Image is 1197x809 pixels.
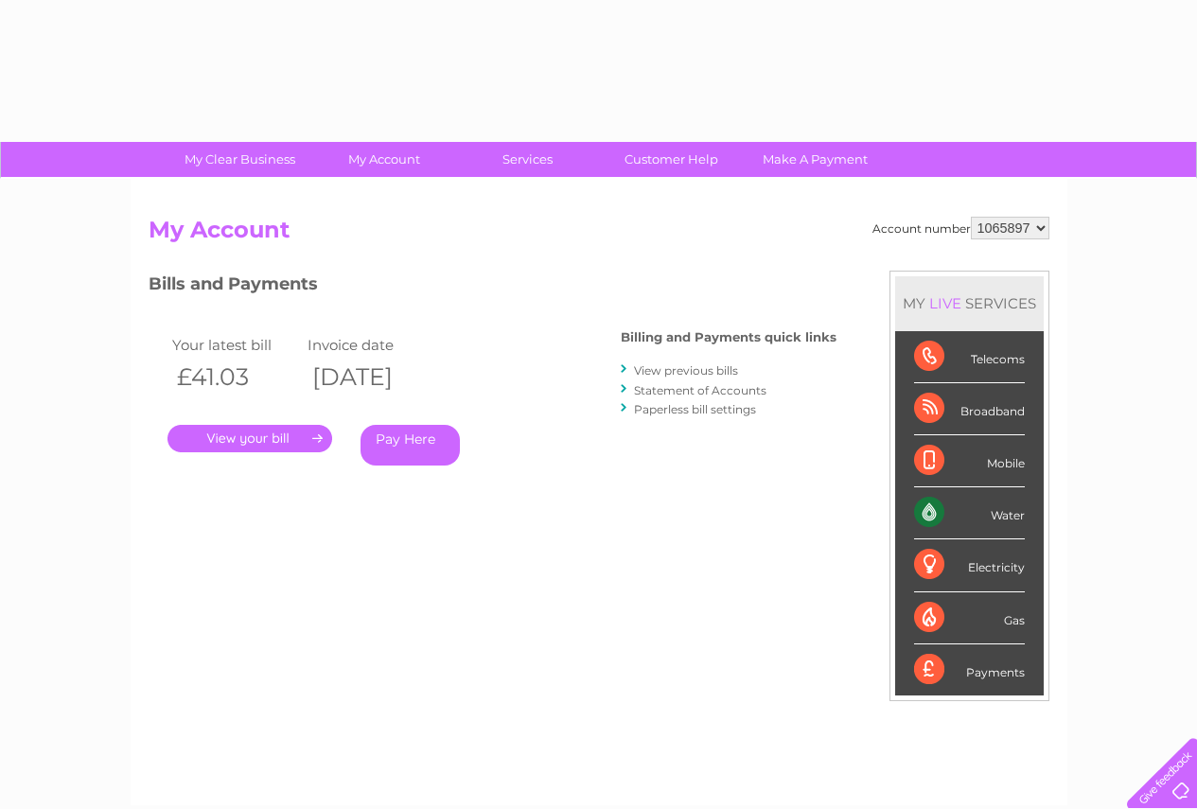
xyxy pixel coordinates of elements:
[361,425,460,466] a: Pay Here
[914,644,1025,695] div: Payments
[593,142,749,177] a: Customer Help
[303,358,439,396] th: [DATE]
[872,217,1049,239] div: Account number
[914,487,1025,539] div: Water
[914,383,1025,435] div: Broadband
[914,331,1025,383] div: Telecoms
[914,435,1025,487] div: Mobile
[634,402,756,416] a: Paperless bill settings
[634,383,766,397] a: Statement of Accounts
[621,330,836,344] h4: Billing and Payments quick links
[167,332,304,358] td: Your latest bill
[634,363,738,378] a: View previous bills
[895,276,1044,330] div: MY SERVICES
[449,142,606,177] a: Services
[914,539,1025,591] div: Electricity
[737,142,893,177] a: Make A Payment
[162,142,318,177] a: My Clear Business
[306,142,462,177] a: My Account
[167,425,332,452] a: .
[167,358,304,396] th: £41.03
[925,294,965,312] div: LIVE
[914,592,1025,644] div: Gas
[149,271,836,304] h3: Bills and Payments
[303,332,439,358] td: Invoice date
[149,217,1049,253] h2: My Account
